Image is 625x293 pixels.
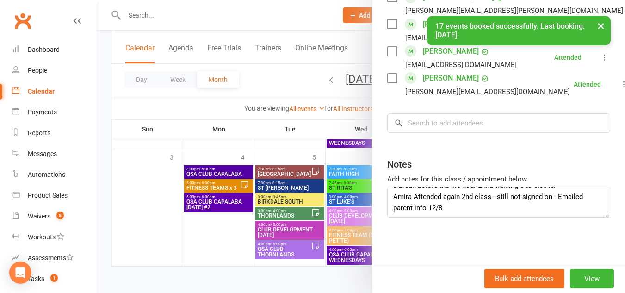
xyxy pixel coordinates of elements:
[12,248,98,268] a: Assessments
[387,158,412,171] div: Notes
[554,54,582,61] div: Attended
[12,143,98,164] a: Messages
[570,269,614,288] button: View
[28,192,68,199] div: Product Sales
[387,174,610,185] div: Add notes for this class / appointment below
[12,102,98,123] a: Payments
[28,171,65,178] div: Automations
[484,269,564,288] button: Bulk add attendees
[28,275,44,282] div: Tasks
[50,274,58,282] span: 1
[423,71,479,86] a: [PERSON_NAME]
[12,60,98,81] a: People
[12,164,98,185] a: Automations
[12,227,98,248] a: Workouts
[12,206,98,227] a: Waivers 5
[28,108,57,116] div: Payments
[427,16,611,45] div: 17 events booked successfully. Last booking: [DATE].
[12,39,98,60] a: Dashboard
[28,46,60,53] div: Dashboard
[28,87,55,95] div: Calendar
[12,123,98,143] a: Reports
[28,129,50,137] div: Reports
[12,185,98,206] a: Product Sales
[28,233,56,241] div: Workouts
[423,44,479,59] a: [PERSON_NAME]
[405,59,517,71] div: [EMAIL_ADDRESS][DOMAIN_NAME]
[28,212,50,220] div: Waivers
[405,5,623,17] div: [PERSON_NAME][EMAIL_ADDRESS][PERSON_NAME][DOMAIN_NAME]
[28,254,74,262] div: Assessments
[28,150,57,157] div: Messages
[593,16,609,36] button: ×
[12,81,98,102] a: Calendar
[574,81,601,87] div: Attended
[11,9,34,32] a: Clubworx
[12,268,98,289] a: Tasks 1
[387,113,610,133] input: Search to add attendees
[28,67,47,74] div: People
[56,212,64,219] span: 5
[405,86,570,98] div: [PERSON_NAME][EMAIL_ADDRESS][DOMAIN_NAME]
[9,262,31,284] div: Open Intercom Messenger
